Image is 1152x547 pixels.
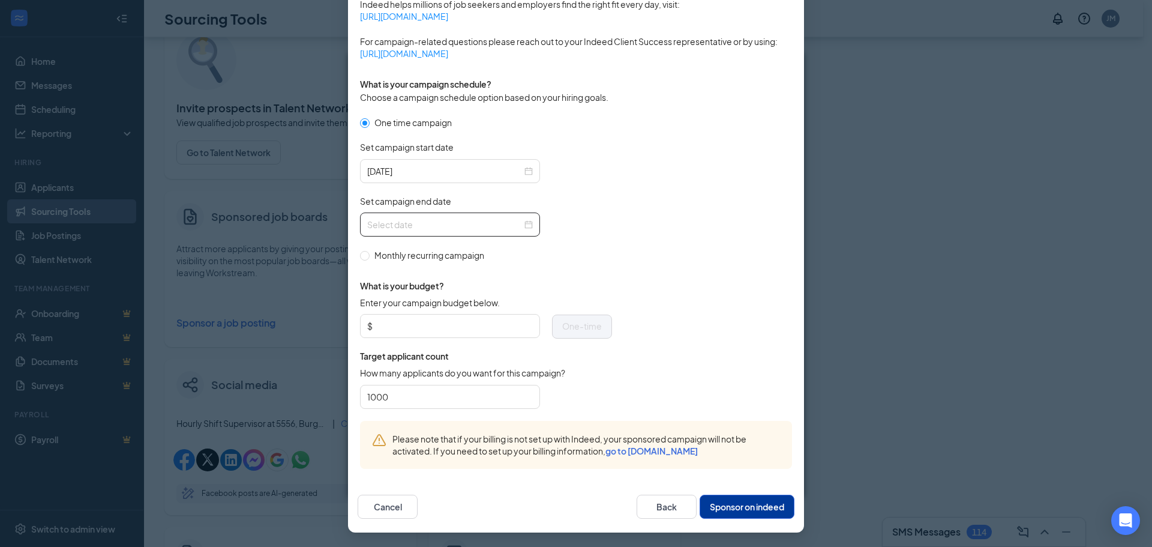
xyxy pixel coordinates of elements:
span: One time campaign [370,116,457,129]
span: $ [367,317,373,335]
span: What is your budget? [360,280,612,292]
span: Set campaign end date [360,195,451,207]
span: Monthly recurring campaign [370,249,489,262]
input: 2025-09-16 [367,165,522,178]
span: What is your campaign schedule? [360,79,491,89]
span: Please note that if your billing is not set up with Indeed, your sponsored campaign will not be a... [392,433,780,457]
a: [URL][DOMAIN_NAME] [360,47,792,59]
button: Cancel [358,495,418,519]
span: Choose a campaign schedule option based on your hiring goals. [360,92,608,103]
a: go to [DOMAIN_NAME] [605,446,698,456]
span: One-time [562,321,602,331]
span: How many applicants do you want for this campaign? [360,367,565,379]
span: Set campaign start date [360,141,454,153]
svg: Warning [372,433,386,447]
button: Sponsor on indeed [700,495,794,519]
span: For campaign-related questions please reach out to your Indeed Client Success representative or b... [360,35,792,59]
a: [URL][DOMAIN_NAME] [360,10,792,22]
span: Enter your campaign budget below. [360,297,500,309]
button: Back [637,495,697,519]
input: Select date [367,218,522,231]
div: Open Intercom Messenger [1111,506,1140,535]
span: Target applicant count [360,350,612,362]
